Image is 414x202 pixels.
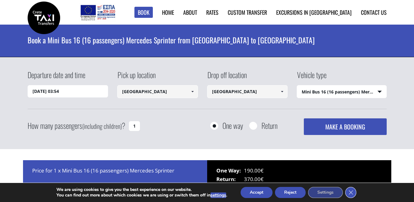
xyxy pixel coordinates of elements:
[275,187,306,198] button: Reject
[28,118,125,133] label: How many passengers ?
[28,14,60,20] a: Crete Taxi Transfers | Book a Mini Bus 16 transfer from Heraklion city to Rethymnon city | Crete ...
[183,8,197,16] a: About
[28,25,387,55] h1: Book a Mini Bus 16 (16 passengers) Mercedes Sprinter from [GEOGRAPHIC_DATA] to [GEOGRAPHIC_DATA]
[216,175,244,184] span: Return:
[162,8,174,16] a: Home
[28,69,85,85] label: Departure date and time
[276,8,352,16] a: Excursions in [GEOGRAPHIC_DATA]
[187,85,197,98] a: Show All Items
[211,192,226,198] button: settings
[56,187,227,192] p: We are using cookies to give you the best experience on our website.
[361,8,387,16] a: Contact us
[277,85,287,98] a: Show All Items
[206,8,219,16] a: Rates
[82,121,122,131] small: (including children)
[28,2,60,34] img: Crete Taxi Transfers | Book a Mini Bus 16 transfer from Heraklion city to Rethymnon city | Crete ...
[117,85,198,98] input: Select pickup location
[79,3,116,22] img: e-bannersEUERDF180X90.jpg
[207,85,288,98] input: Select drop-off location
[56,192,227,198] p: You can find out more about which cookies we are using or switch them off in .
[228,8,267,16] a: Custom Transfer
[23,160,207,188] div: Price for 1 x Mini Bus 16 (16 passengers) Mercedes Sprinter
[308,187,343,198] button: Settings
[297,85,386,98] span: Mini Bus 16 (16 passengers) Mercedes Sprinter
[216,166,244,175] span: One Way:
[134,7,153,18] a: Book
[207,160,391,188] div: 190.00€ 370.00€
[117,69,156,85] label: Pick up location
[261,122,277,129] label: Return
[345,187,356,198] button: Close GDPR Cookie Banner
[297,69,327,85] label: Vehicle type
[241,187,273,198] button: Accept
[207,69,247,85] label: Drop off location
[304,118,386,135] button: MAKE A BOOKING
[222,122,243,129] label: One way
